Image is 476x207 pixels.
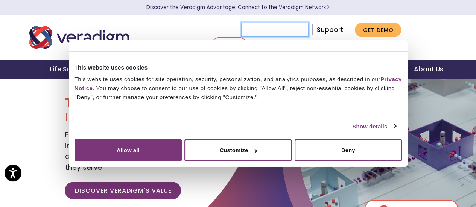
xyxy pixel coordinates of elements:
h1: Transforming Health, Insightfully® [65,95,232,124]
a: Life Sciences [41,60,103,79]
a: Show details [352,122,396,131]
a: Login [211,37,247,53]
a: Discover Veradigm's Value [65,182,181,199]
input: Search [241,23,309,37]
a: About Us [405,60,452,79]
a: Discover the Veradigm Advantage: Connect to the Veradigm NetworkLearn More [146,4,330,11]
div: This website uses cookies for site operation, security, personalization, and analytics purposes, ... [75,75,402,102]
button: Allow all [75,139,182,161]
button: Deny [295,139,402,161]
a: Support [316,25,343,34]
span: Empowering our clients with trusted data, insights, and solutions to help reduce costs and improv... [65,130,230,172]
button: Customize [184,139,292,161]
a: Get Demo [355,23,401,37]
span: Learn More [326,4,330,11]
div: This website uses cookies [75,63,402,72]
a: Privacy Notice [75,76,402,91]
img: Veradigm logo [29,25,133,50]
